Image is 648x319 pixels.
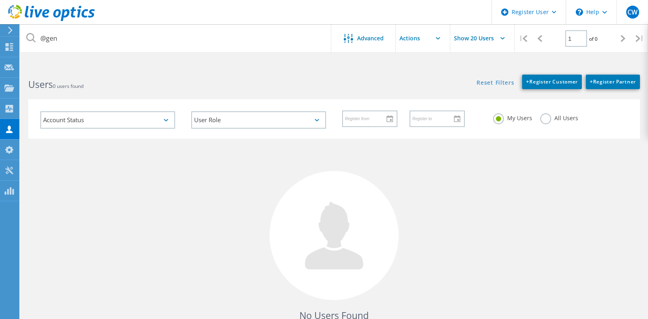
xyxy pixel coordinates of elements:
div: | [631,24,648,53]
label: My Users [493,113,532,121]
span: 0 users found [53,83,84,90]
b: + [526,78,529,85]
b: Users [28,78,53,91]
div: | [515,24,531,53]
div: Account Status [40,111,175,129]
a: +Register Customer [522,75,582,89]
a: +Register Partner [586,75,640,89]
span: CW [627,9,638,15]
input: Register from [343,111,391,126]
svg: \n [576,8,583,16]
span: Register Customer [526,78,578,85]
label: All Users [540,113,578,121]
span: of 0 [589,35,598,42]
b: + [590,78,593,85]
div: User Role [191,111,326,129]
span: Advanced [357,35,384,41]
input: Search users by name, email, company, etc. [20,24,332,52]
span: Register Partner [590,78,636,85]
a: Live Optics Dashboard [8,17,95,23]
a: Reset Filters [477,80,514,87]
input: Register to [410,111,458,126]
